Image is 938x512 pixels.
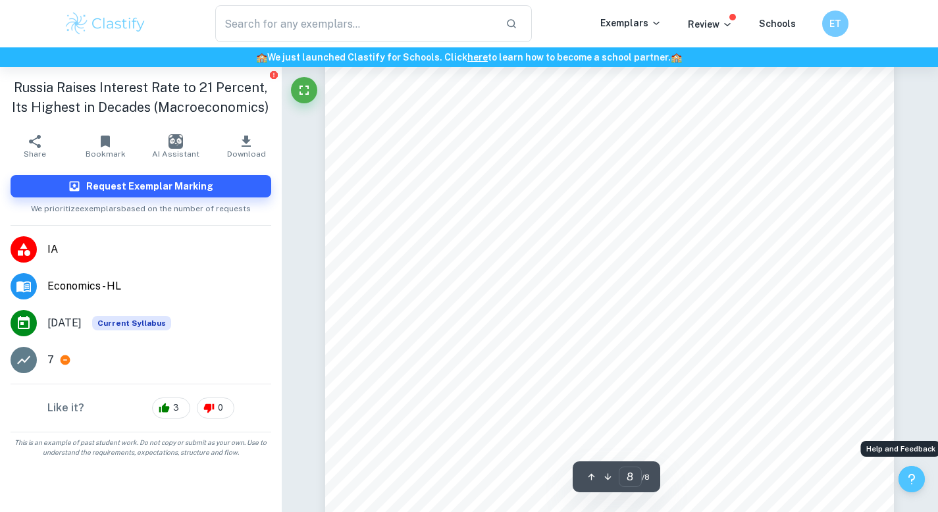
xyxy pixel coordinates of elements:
[392,215,429,226] span: mitigate
[671,52,682,63] span: 🏫
[429,267,827,278] span: . In addition, its demand-side effects may be weakened by the inelasticity of demand for
[822,11,848,37] button: ET
[256,52,267,63] span: 🏫
[11,175,271,197] button: Request Exemplar Marking
[47,278,271,294] span: Economics - HL
[166,401,186,415] span: 3
[392,61,827,72] span: Russia9s economic capacity and by <crowding out= private investment. Thus, the Russian Central
[47,400,84,416] h6: Like it?
[211,401,230,415] span: 0
[688,17,733,32] p: Review
[392,113,827,124] span: limits growth by further discouraging private investment in productive sectors and the research
[92,316,171,330] span: Current Syllabus
[642,471,650,483] span: / 8
[827,16,843,31] h6: ET
[197,397,234,419] div: 0
[86,149,126,159] span: Bookmark
[47,242,271,257] span: IA
[24,149,46,159] span: Share
[11,78,271,117] h1: Russia Raises Interest Rate to 21 Percent, Its Highest in Decades (Macroeconomics)
[392,267,429,278] span: scarcity
[211,128,282,165] button: Download
[899,466,925,492] button: Help and Feedback
[392,87,827,98] span: Bank9s contractionary monetary policy will exacerbate this issue, as raising interest rates further
[432,215,476,226] span: scarcities
[392,190,827,201] span: To conclude, while the Russian Central Bank9s decision to increase interest rates may help to
[31,197,251,215] span: We prioritize exemplars based on the number of requests
[392,344,575,355] span: successful in [GEOGRAPHIC_DATA] case.
[47,352,54,368] p: 7
[291,77,317,103] button: Fullscreen
[269,70,279,80] button: Report issue
[141,128,211,165] button: AI Assistant
[392,241,827,252] span: spending, its effects are limited, particularly in response to supply-side factors like labour
[479,215,826,226] span: of resources driven by the demand-pull inflation caused by increased military
[227,149,266,159] span: Download
[467,52,488,63] a: here
[70,128,141,165] button: Bookmark
[600,16,662,30] p: Exemplars
[3,50,935,64] h6: We just launched Clastify for Schools. Click to learn how to become a school partner.
[47,315,82,331] span: [DATE]
[152,397,190,419] div: 3
[392,318,827,329] span: economic growth. The use of a contractionary fiscal, rather than monetary, policy may be more
[759,18,796,29] a: Schools
[5,438,276,457] span: This is an example of past student work. Do not copy or submit as your own. Use to understand the...
[86,179,213,193] h6: Request Exemplar Marking
[392,138,635,149] span: and development that is essential to long-term growth.
[92,316,171,330] div: This exemplar is based on the current syllabus. Feel free to refer to it for inspiration/ideas wh...
[64,11,147,37] img: Clastify logo
[152,149,199,159] span: AI Assistant
[169,134,183,149] img: AI Assistant
[392,292,827,303] span: essential goods and services, and the policy may also have negative long-term effects on
[215,5,496,42] input: Search for any exemplars...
